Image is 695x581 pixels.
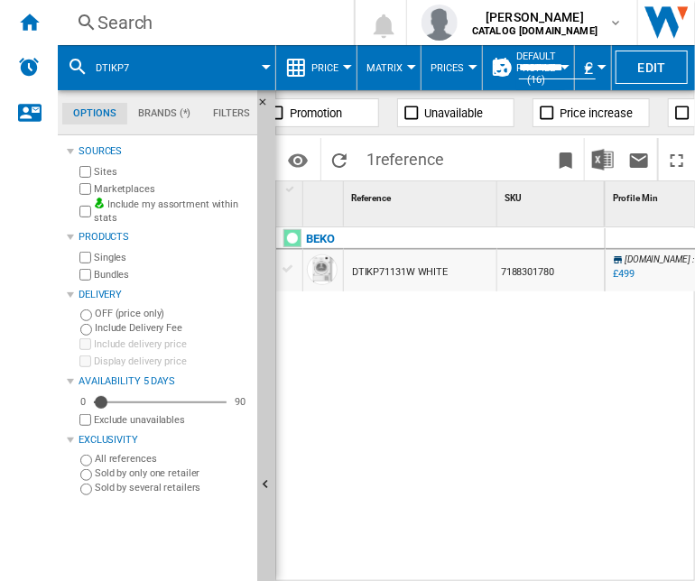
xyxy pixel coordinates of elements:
[307,181,343,209] div: Sort None
[94,337,250,351] label: Include delivery price
[613,193,658,203] span: Profile Min
[202,103,261,124] md-tab-item: Filters
[431,62,464,74] span: Prices
[18,56,40,78] img: alerts-logo.svg
[79,355,91,367] input: Display delivery price
[516,51,556,86] span: Default profile (16)
[96,62,129,74] span: dtikp7
[79,144,250,159] div: Sources
[321,138,357,180] button: Reload
[290,106,342,120] span: Promotion
[352,252,448,293] div: DTIKP71131W WHITE
[79,200,91,223] input: Include my assortment within stats
[422,5,458,41] img: profile.jpg
[366,62,403,74] span: Matrix
[79,338,91,350] input: Include delivery price
[95,452,250,466] label: All references
[366,45,412,90] button: Matrix
[311,45,347,90] button: Price
[397,98,514,127] button: Unavailable
[357,138,453,176] span: 1
[94,198,105,208] img: mysite-bg-18x18.png
[79,230,250,244] div: Products
[94,413,250,427] label: Exclude unavailables
[516,45,565,90] button: Default profile (16)
[94,355,250,368] label: Display delivery price
[96,45,147,90] button: dtikp7
[616,51,688,84] button: Edit
[79,414,91,426] input: Display delivery price
[572,49,605,81] button: Open calendar
[94,268,250,281] label: Bundles
[347,181,496,209] div: Reference Sort None
[659,138,695,180] button: Maximize
[80,484,92,495] input: Sold by several retailers
[95,481,250,494] label: Sold by several retailers
[285,45,347,90] div: Price
[62,103,127,124] md-tab-item: Options
[375,150,444,169] span: reference
[94,393,227,411] md-slider: Availability
[80,309,92,321] input: OFF (price only)
[95,321,250,335] label: Include Delivery Fee
[561,106,634,120] span: Price increase
[67,45,266,90] div: dtikp7
[79,166,91,178] input: Sites
[621,138,657,180] button: Send this report by email
[347,181,496,209] div: Sort None
[95,466,250,480] label: Sold by only one retailer
[584,45,602,90] button: £
[472,8,598,26] span: [PERSON_NAME]
[425,106,484,120] span: Unavailable
[79,183,91,195] input: Marketplaces
[575,45,612,90] md-menu: Currency
[230,395,250,409] div: 90
[505,193,522,203] span: SKU
[280,143,316,176] button: Options
[492,45,565,90] div: Default profile (16)
[592,149,614,171] img: excel-24x24.png
[94,165,250,179] label: Sites
[472,25,598,37] b: CATALOG [DOMAIN_NAME]
[79,288,250,302] div: Delivery
[431,45,473,90] button: Prices
[76,395,90,409] div: 0
[501,181,605,209] div: Sort None
[80,324,92,336] input: Include Delivery Fee
[483,50,519,86] button: md-calendar
[625,254,690,264] span: [DOMAIN_NAME]
[80,455,92,466] input: All references
[95,307,250,320] label: OFF (price only)
[257,90,279,123] button: Hide
[79,433,250,447] div: Exclusivity
[97,10,307,35] div: Search
[80,469,92,481] input: Sold by only one retailer
[79,269,91,281] input: Bundles
[262,98,379,127] button: Promotion
[94,198,250,226] label: Include my assortment within stats
[94,182,250,196] label: Marketplaces
[497,250,605,291] div: 7188301780
[501,181,605,209] div: SKU Sort None
[311,62,338,74] span: Price
[610,265,635,283] div: Last updated : Thursday, 11 September 2025 02:10
[533,98,650,127] button: Price increase
[585,138,621,180] button: Download in Excel
[94,251,250,264] label: Singles
[127,103,202,124] md-tab-item: Brands (*)
[351,193,391,203] span: Reference
[79,252,91,263] input: Singles
[79,374,250,389] div: Availability 5 Days
[548,138,584,180] button: Bookmark this report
